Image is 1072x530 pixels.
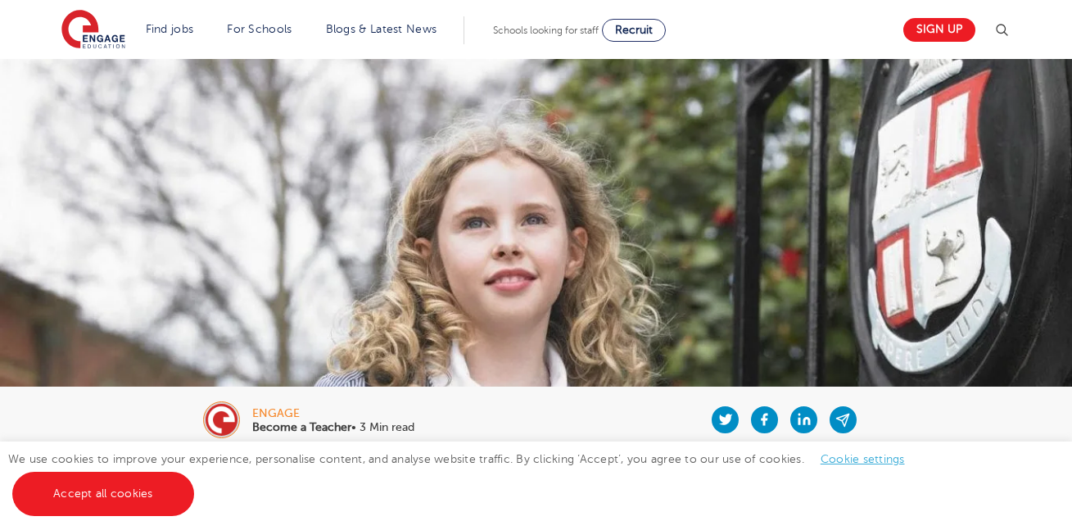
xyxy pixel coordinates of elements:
a: Cookie settings [821,453,905,465]
div: engage [252,408,414,419]
a: For Schools [227,23,292,35]
span: Schools looking for staff [493,25,599,36]
a: Blogs & Latest News [326,23,437,35]
span: We use cookies to improve your experience, personalise content, and analyse website traffic. By c... [8,453,921,500]
a: Recruit [602,19,666,42]
a: Sign up [903,18,975,42]
a: Accept all cookies [12,472,194,516]
a: Find jobs [146,23,194,35]
p: • 3 Min read [252,422,414,433]
b: Become a Teacher [252,421,351,433]
img: Engage Education [61,10,125,51]
span: Recruit [615,24,653,36]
